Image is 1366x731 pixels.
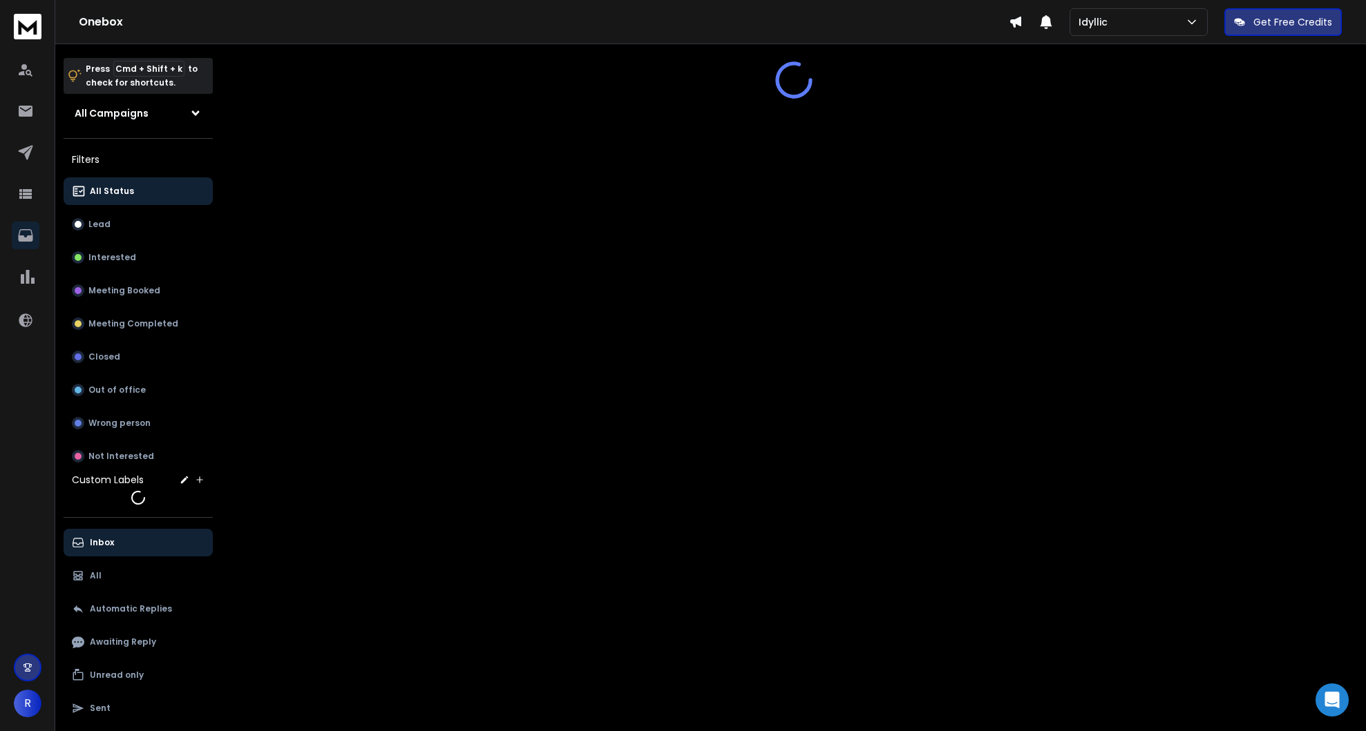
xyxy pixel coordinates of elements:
button: Out of office [64,376,213,404]
h3: Filters [64,150,213,169]
p: Sent [90,703,111,714]
button: Sent [64,694,213,722]
button: Wrong person [64,409,213,437]
p: All [90,570,102,581]
p: Interested [88,252,136,263]
button: Get Free Credits [1224,8,1342,36]
p: Idyllic [1079,15,1113,29]
button: Lead [64,211,213,238]
p: Unread only [90,670,144,681]
p: Wrong person [88,418,151,429]
button: Awaiting Reply [64,628,213,656]
button: Inbox [64,529,213,556]
span: Cmd + Shift + k [113,61,184,77]
button: Meeting Completed [64,310,213,338]
button: Not Interested [64,442,213,470]
button: R [14,690,41,717]
p: Awaiting Reply [90,636,156,647]
p: Press to check for shortcuts. [86,62,198,90]
button: Unread only [64,661,213,689]
p: Not Interested [88,451,154,462]
button: Meeting Booked [64,277,213,304]
h1: All Campaigns [75,106,149,120]
p: Out of office [88,384,146,396]
button: Closed [64,343,213,371]
h3: Custom Labels [72,473,144,487]
button: Automatic Replies [64,595,213,623]
p: Meeting Booked [88,285,160,296]
button: Interested [64,244,213,271]
button: All Campaigns [64,99,213,127]
h1: Onebox [79,14,1009,30]
img: logo [14,14,41,39]
p: All Status [90,186,134,197]
p: Inbox [90,537,114,548]
button: All [64,562,213,589]
p: Get Free Credits [1253,15,1332,29]
p: Lead [88,219,111,230]
p: Automatic Replies [90,603,172,614]
div: Open Intercom Messenger [1316,683,1349,717]
p: Meeting Completed [88,318,178,329]
button: All Status [64,177,213,205]
p: Closed [88,351,120,362]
